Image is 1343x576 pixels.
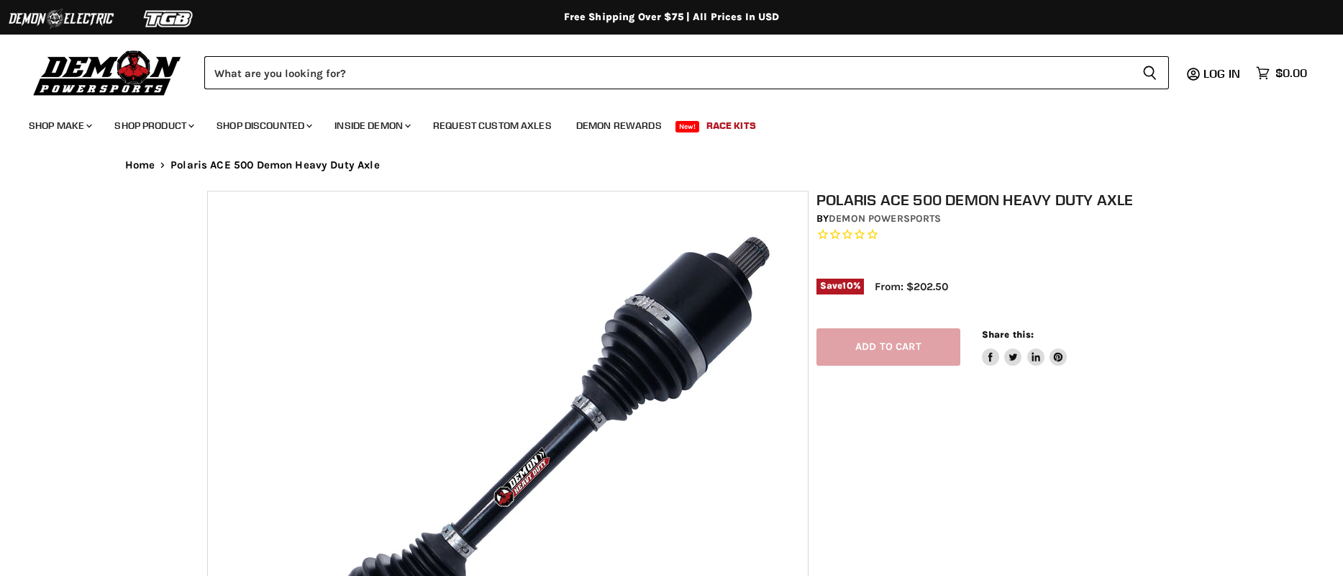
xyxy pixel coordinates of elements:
aside: Share this: [982,328,1067,366]
a: Home [125,159,155,171]
input: Search [204,56,1131,89]
button: Search [1131,56,1169,89]
ul: Main menu [18,105,1303,140]
a: Request Custom Axles [422,111,563,140]
a: Log in [1197,67,1249,80]
a: Demon Powersports [829,212,941,225]
span: New! [675,121,700,132]
span: 10 [842,280,852,291]
span: From: $202.50 [875,280,948,293]
div: Free Shipping Over $75 | All Prices In USD [96,11,1247,24]
span: Share this: [982,329,1034,340]
span: Polaris ACE 500 Demon Heavy Duty Axle [170,159,380,171]
a: Race Kits [696,111,767,140]
img: TGB Logo 2 [115,5,223,32]
span: $0.00 [1275,66,1307,80]
h1: Polaris ACE 500 Demon Heavy Duty Axle [816,191,1144,209]
nav: Breadcrumbs [96,159,1247,171]
img: Demon Electric Logo 2 [7,5,115,32]
form: Product [204,56,1169,89]
a: Demon Rewards [565,111,673,140]
span: Log in [1203,66,1240,81]
span: Save % [816,279,864,294]
a: $0.00 [1249,63,1314,84]
a: Shop Product [104,111,203,140]
a: Shop Discounted [206,111,321,140]
span: Rated 0.0 out of 5 stars 0 reviews [816,228,1144,243]
a: Inside Demon [324,111,419,140]
div: by [816,211,1144,227]
img: Demon Powersports [29,47,186,98]
a: Shop Make [18,111,101,140]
